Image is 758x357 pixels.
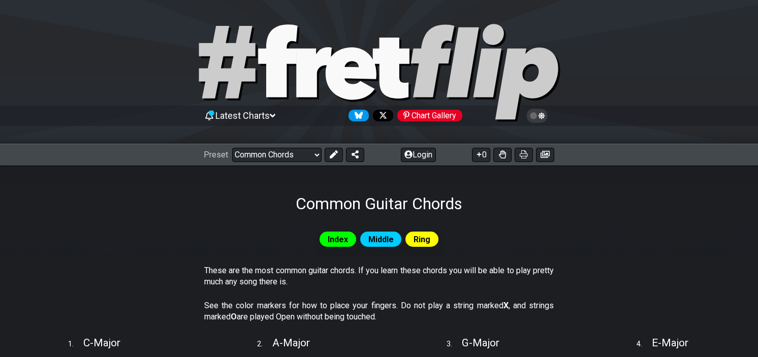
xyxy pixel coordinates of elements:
[328,232,348,247] span: Index
[637,339,652,350] span: 4 .
[447,339,462,350] span: 3 .
[325,148,343,162] button: Edit Preset
[472,148,490,162] button: 0
[272,337,310,349] span: A - Major
[204,265,554,288] p: These are the most common guitar chords. If you learn these chords you will be able to play prett...
[401,148,436,162] button: Login
[257,339,272,350] span: 2 .
[397,110,462,121] div: Chart Gallery
[204,300,554,323] p: See the color markers for how to place your fingers. Do not play a string marked , and strings ma...
[232,148,322,162] select: Preset
[536,148,554,162] button: Create image
[344,110,369,121] a: Follow #fretflip at Bluesky
[531,111,543,120] span: Toggle light / dark theme
[652,337,688,349] span: E - Major
[503,301,509,310] strong: X
[296,194,462,213] h1: Common Guitar Chords
[368,232,394,247] span: Middle
[414,232,430,247] span: Ring
[393,110,462,121] a: #fretflip at Pinterest
[204,150,228,159] span: Preset
[68,339,83,350] span: 1 .
[231,312,237,321] strong: O
[369,110,393,121] a: Follow #fretflip at X
[493,148,512,162] button: Toggle Dexterity for all fretkits
[215,110,270,121] span: Latest Charts
[83,337,120,349] span: C - Major
[515,148,533,162] button: Print
[462,337,499,349] span: G - Major
[346,148,364,162] button: Share Preset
